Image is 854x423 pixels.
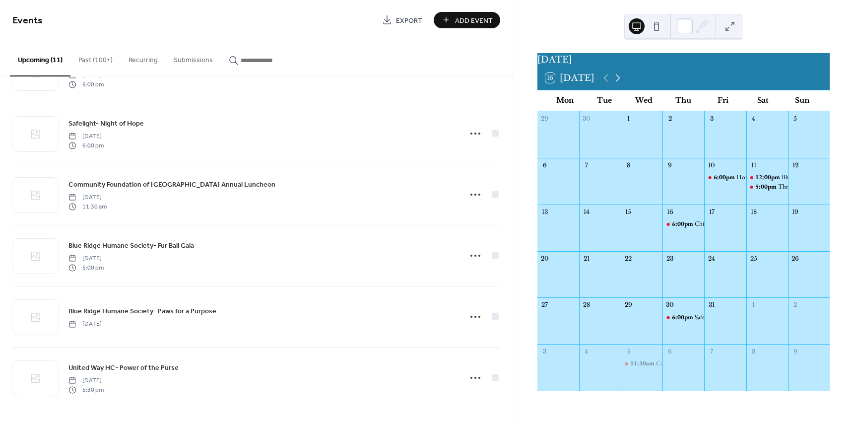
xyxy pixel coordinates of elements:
[624,348,633,356] div: 5
[68,141,104,150] span: 6:00 pm
[662,219,704,228] div: Children & Family Resource Center- Harvest Dinner
[749,208,758,216] div: 18
[708,254,716,263] div: 24
[540,348,549,356] div: 3
[540,208,549,216] div: 13
[537,53,830,66] div: [DATE]
[12,11,43,30] span: Events
[666,301,674,309] div: 30
[749,254,758,263] div: 25
[656,359,844,368] div: Community Foundation of [GEOGRAPHIC_DATA] Annual Luncheon
[695,313,758,322] div: Safelight- Night of Hope
[708,208,716,216] div: 17
[542,70,598,85] button: 16[DATE]
[582,348,591,356] div: 4
[743,90,783,111] div: Sat
[704,173,746,182] div: Housing Assistance Corporation - Annual Gala
[746,173,788,182] div: Blue Ridge Humane Society's 75th Birthday Bash
[666,348,674,356] div: 6
[68,80,104,89] span: 6:00 pm
[68,119,144,129] span: Safelight- Night of Hope
[624,254,633,263] div: 22
[746,182,788,191] div: Thrive- Bids & Blues
[708,161,716,169] div: 10
[624,301,633,309] div: 29
[708,301,716,309] div: 31
[68,180,275,190] span: Community Foundation of [GEOGRAPHIC_DATA] Annual Luncheon
[778,182,831,191] div: Thrive- Bids & Blues
[70,40,121,75] button: Past (100+)
[68,132,104,141] span: [DATE]
[582,114,591,123] div: 30
[68,118,144,129] a: Safelight- Night of Hope
[630,359,656,368] span: 11:30am
[68,362,179,373] a: United Way HC- Power of the Purse
[434,12,500,28] button: Add Event
[68,363,179,373] span: United Way HC- Power of the Purse
[375,12,430,28] a: Export
[455,15,493,26] span: Add Event
[672,219,695,228] span: 6:00pm
[582,208,591,216] div: 14
[791,114,799,123] div: 5
[666,161,674,169] div: 9
[68,376,104,385] span: [DATE]
[621,359,662,368] div: Community Foundation of Henderson County Annual Luncheon
[10,40,70,76] button: Upcoming (11)
[791,208,799,216] div: 19
[540,301,549,309] div: 27
[791,301,799,309] div: 2
[582,254,591,263] div: 21
[791,254,799,263] div: 26
[662,313,704,322] div: Safelight- Night of Hope
[624,114,633,123] div: 1
[540,161,549,169] div: 6
[755,173,782,182] span: 12:00pm
[791,161,799,169] div: 12
[545,90,585,111] div: Mon
[708,348,716,356] div: 7
[68,179,275,190] a: Community Foundation of [GEOGRAPHIC_DATA] Annual Luncheon
[540,114,549,123] div: 29
[68,320,102,329] span: [DATE]
[540,254,549,263] div: 20
[708,114,716,123] div: 3
[672,313,695,322] span: 6:00pm
[582,161,591,169] div: 7
[624,208,633,216] div: 15
[666,254,674,263] div: 23
[666,114,674,123] div: 2
[68,254,104,263] span: [DATE]
[68,240,194,251] a: Blue Ridge Humane Society- Fur Ball Gala
[68,193,107,202] span: [DATE]
[624,161,633,169] div: 8
[703,90,743,111] div: Fri
[782,90,822,111] div: Sun
[791,348,799,356] div: 9
[585,90,624,111] div: Tue
[749,114,758,123] div: 4
[68,263,104,272] span: 5:00 pm
[714,173,736,182] span: 6:00pm
[666,208,674,216] div: 16
[749,348,758,356] div: 8
[624,90,664,111] div: Wed
[582,301,591,309] div: 28
[663,90,703,111] div: Thu
[68,306,216,317] span: Blue Ridge Humane Society- Paws for a Purpose
[755,182,778,191] span: 5:00pm
[121,40,166,75] button: Recurring
[68,241,194,251] span: Blue Ridge Humane Society- Fur Ball Gala
[695,219,827,228] div: Children & Family Resource Center- Harvest Dinner
[749,161,758,169] div: 11
[68,305,216,317] a: Blue Ridge Humane Society- Paws for a Purpose
[166,40,221,75] button: Submissions
[68,202,107,211] span: 11:30 am
[68,385,104,394] span: 5:30 pm
[749,301,758,309] div: 1
[396,15,422,26] span: Export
